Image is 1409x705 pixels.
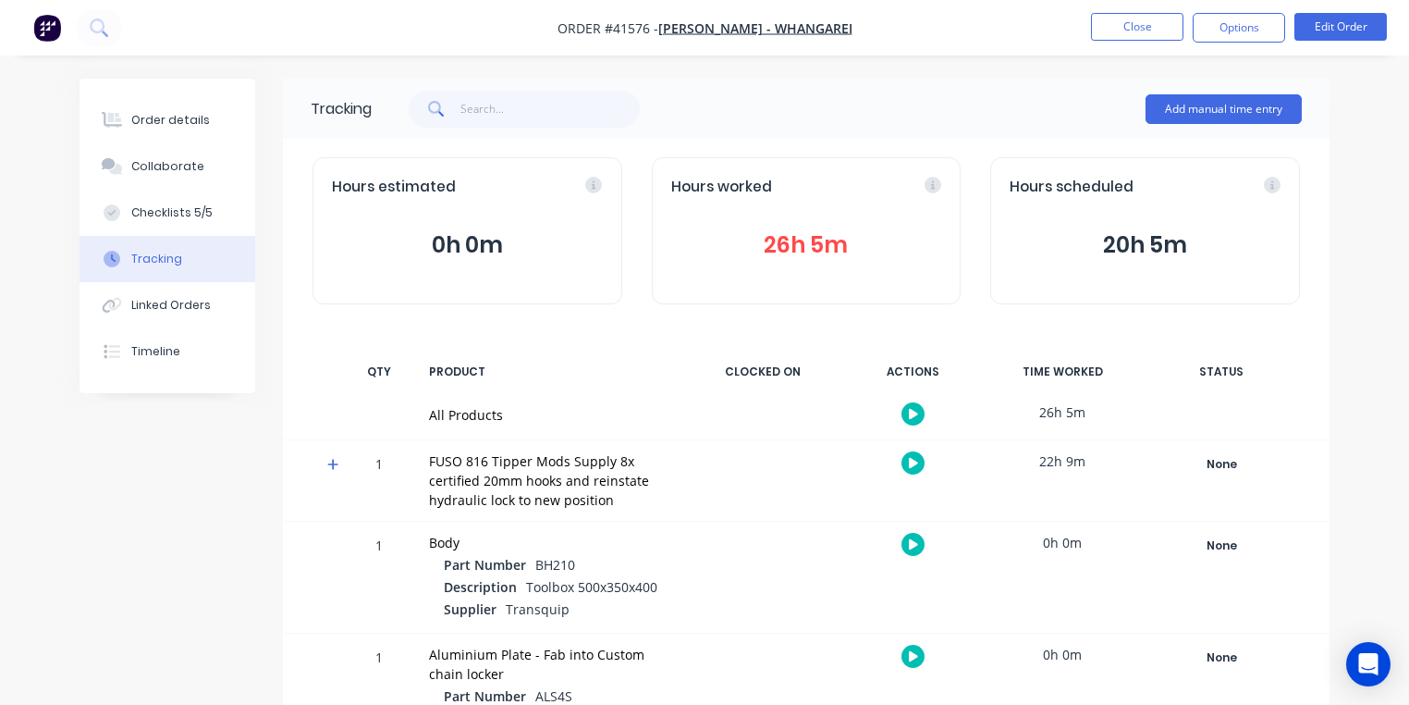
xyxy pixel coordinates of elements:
[311,98,372,120] div: Tracking
[351,525,407,633] div: 1
[1154,645,1289,671] button: None
[444,600,496,619] span: Supplier
[444,577,517,597] span: Description
[658,19,852,37] a: [PERSON_NAME] - Whangarei
[1146,94,1302,124] button: Add manual time entry
[444,555,526,575] span: Part Number
[80,143,255,190] button: Collaborate
[1193,13,1285,43] button: Options
[332,177,456,198] span: Hours estimated
[671,177,772,198] span: Hours worked
[993,352,1132,391] div: TIME WORKED
[1143,352,1300,391] div: STATUS
[1154,451,1289,477] button: None
[131,112,210,129] div: Order details
[693,352,832,391] div: CLOCKED ON
[557,19,658,37] span: Order #41576 -
[429,405,671,425] div: All Products
[80,97,255,143] button: Order details
[1154,533,1289,559] button: None
[429,645,671,684] div: Aluminium Plate - Fab into Custom chain locker
[1155,534,1288,558] div: None
[526,578,657,596] span: Toolbox 500x350x400
[131,204,213,221] div: Checklists 5/5
[460,91,641,128] input: Search...
[33,14,61,42] img: Factory
[993,391,1132,433] div: 26h 5m
[80,282,255,328] button: Linked Orders
[535,556,575,574] span: BH210
[993,440,1132,482] div: 22h 9m
[332,228,603,263] button: 0h 0m
[131,251,182,267] div: Tracking
[993,634,1132,675] div: 0h 0m
[1294,13,1387,41] button: Edit Order
[418,352,682,391] div: PRODUCT
[429,451,671,510] div: FUSO 816 Tipper Mods Supply 8x certified 20mm hooks and reinstate hydraulic lock to new position
[1155,452,1288,476] div: None
[80,190,255,236] button: Checklists 5/5
[1155,646,1288,670] div: None
[843,352,982,391] div: ACTIONS
[993,522,1132,563] div: 0h 0m
[131,343,180,360] div: Timeline
[80,328,255,375] button: Timeline
[131,297,211,314] div: Linked Orders
[351,352,407,391] div: QTY
[80,236,255,282] button: Tracking
[351,443,407,521] div: 1
[1010,177,1133,198] span: Hours scheduled
[506,600,570,618] span: Transquip
[131,158,204,175] div: Collaborate
[535,687,572,705] span: ALS4S
[429,533,671,552] div: Body
[1346,642,1391,686] div: Open Intercom Messenger
[1010,228,1280,263] button: 20h 5m
[671,228,942,263] button: 26h 5m
[1091,13,1183,41] button: Close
